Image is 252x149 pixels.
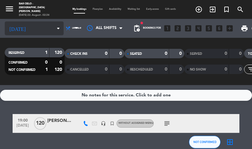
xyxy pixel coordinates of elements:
strong: 0 [165,67,167,72]
span: 19:00 [15,116,31,123]
strong: 0 [179,51,183,56]
i: looks_one [163,24,171,32]
i: looks_6 [215,24,223,32]
span: SEATED [130,52,142,55]
i: add_box [226,24,234,32]
i: turned_in_not [223,6,230,13]
span: 120 [34,117,46,130]
span: Gift cards [162,8,179,10]
span: [DATE] [15,123,31,131]
div: [DATE] 22. August - 02:34 [19,13,56,17]
i: [DATE] [5,23,30,34]
div: [PERSON_NAME] [47,117,72,124]
span: Waiting list [124,8,143,10]
strong: 1 [45,67,48,72]
strong: 120 [54,50,63,55]
strong: 120 [54,67,63,72]
strong: 1 [45,50,48,55]
span: RESERVED [9,51,25,54]
i: looks_5 [205,24,213,32]
strong: 0 [179,67,183,72]
strong: 0 [239,67,243,72]
button: menu [5,4,14,15]
span: Floorplan [89,8,106,10]
i: looks_two [174,24,182,32]
i: add_circle_outline [195,6,203,13]
span: NO SHOW [190,68,206,71]
strong: 0 [60,60,63,65]
span: CANCELLED [70,68,89,71]
span: Without assigned menu [118,122,153,124]
span: pending_actions [133,25,140,32]
i: exit_to_app [209,6,216,13]
i: subject [163,120,171,127]
strong: 0 [105,51,107,56]
i: arrow_drop_down [54,25,62,32]
strong: 0 [225,67,227,72]
span: fiber_manual_record [140,21,144,25]
span: CHECK INS [70,52,88,55]
span: CONFIRMED [9,61,28,64]
span: print [241,25,248,32]
div: No notes for this service. Click to add one [82,92,171,99]
span: RESCHEDULED [130,68,153,71]
i: menu [5,4,14,14]
i: border_all [226,138,234,146]
strong: 0 [119,51,123,56]
strong: 0 [239,51,243,56]
strong: 0 [105,67,107,72]
i: search [237,6,244,13]
span: NOT CONFIRMED [193,140,216,144]
i: turned_in_not [110,121,115,126]
strong: 0 [165,51,167,56]
span: Dinner [72,27,81,30]
strong: 0 [45,60,48,65]
span: NOT CONFIRMED [9,68,36,72]
span: Availability [106,8,124,10]
i: looks_4 [194,24,203,32]
i: headset_mic [101,121,106,126]
span: SERVED [190,52,202,55]
span: My bookings [69,8,89,10]
span: Early-access [143,8,162,10]
i: looks_3 [184,24,192,32]
div: Bar Cielo - [GEOGRAPHIC_DATA][PERSON_NAME] [19,2,56,13]
strong: 0 [225,51,227,56]
button: NOT CONFIRMED [189,136,220,148]
span: Bookings for [143,27,161,30]
strong: 0 [119,67,123,72]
